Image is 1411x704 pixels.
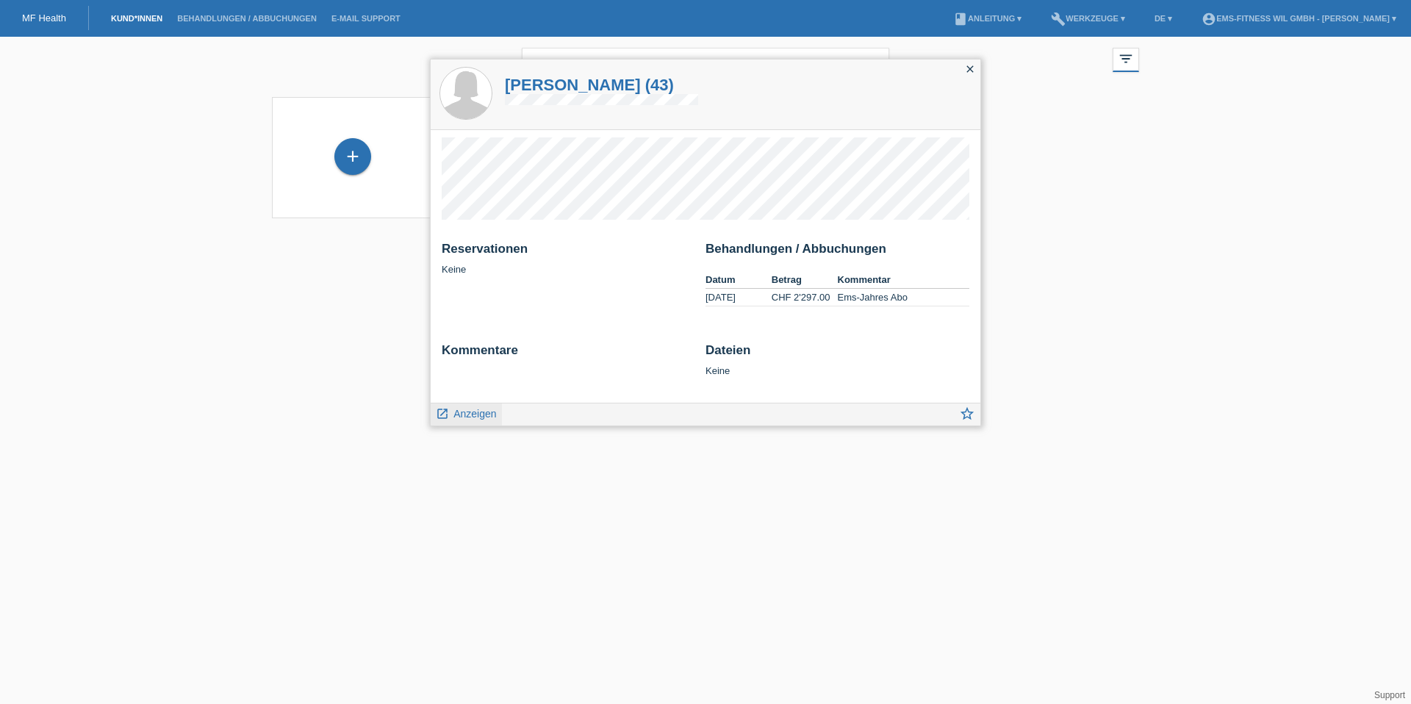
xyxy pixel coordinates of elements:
[953,12,968,26] i: book
[104,14,170,23] a: Kund*innen
[705,343,969,365] h2: Dateien
[772,289,838,306] td: CHF 2'297.00
[705,343,969,376] div: Keine
[1051,12,1066,26] i: build
[522,48,889,82] input: Suche...
[1118,51,1134,67] i: filter_list
[442,242,694,275] div: Keine
[1202,12,1216,26] i: account_circle
[705,271,772,289] th: Datum
[705,242,969,264] h2: Behandlungen / Abbuchungen
[959,406,975,422] i: star_border
[324,14,408,23] a: E-Mail Support
[964,63,976,75] i: close
[170,14,324,23] a: Behandlungen / Abbuchungen
[772,271,838,289] th: Betrag
[1044,14,1132,23] a: buildWerkzeuge ▾
[335,144,370,169] div: Kund*in hinzufügen
[436,407,449,420] i: launch
[838,271,970,289] th: Kommentar
[442,343,694,365] h2: Kommentare
[864,56,882,73] i: close
[22,12,66,24] a: MF Health
[838,289,970,306] td: Ems-Jahres Abo
[453,408,496,420] span: Anzeigen
[1147,14,1180,23] a: DE ▾
[436,403,497,422] a: launch Anzeigen
[959,407,975,425] a: star_border
[505,76,698,94] a: [PERSON_NAME] (43)
[1194,14,1404,23] a: account_circleEMS-Fitness Wil GmbH - [PERSON_NAME] ▾
[946,14,1029,23] a: bookAnleitung ▾
[1374,690,1405,700] a: Support
[705,289,772,306] td: [DATE]
[442,242,694,264] h2: Reservationen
